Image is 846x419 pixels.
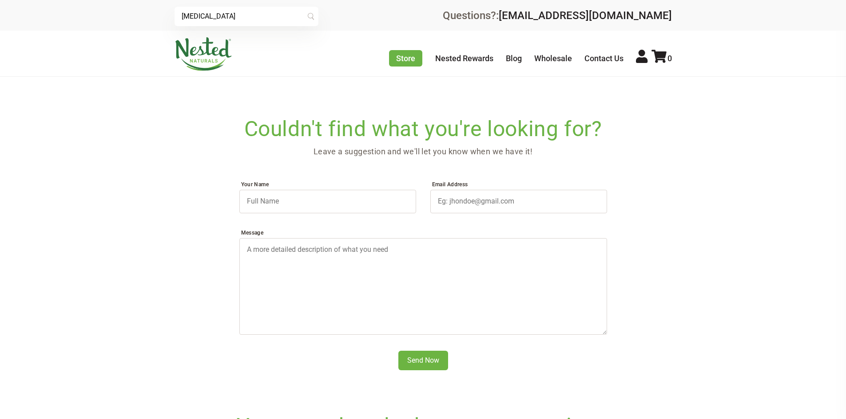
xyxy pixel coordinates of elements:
a: Store [389,50,422,67]
input: Send Now [398,351,448,370]
input: Eg: jhondoe@gmail.com [430,190,607,213]
input: Try "Sleeping" [175,7,318,26]
a: Blog [506,54,522,63]
label: Your Name [239,179,416,190]
div: Questions?: [443,10,672,21]
input: Full Name [239,190,416,213]
a: [EMAIL_ADDRESS][DOMAIN_NAME] [499,9,672,22]
a: 0 [651,54,672,63]
h2: Couldn't find what you're looking for? [175,119,672,139]
span: 0 [667,54,672,63]
label: Email Address [430,179,607,190]
p: Leave a suggestion and we'll let you know when we have it! [175,145,672,158]
a: Contact Us [584,54,624,63]
a: Nested Rewards [435,54,493,63]
img: Nested Naturals [175,37,232,71]
label: Message [239,227,607,238]
a: Wholesale [534,54,572,63]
